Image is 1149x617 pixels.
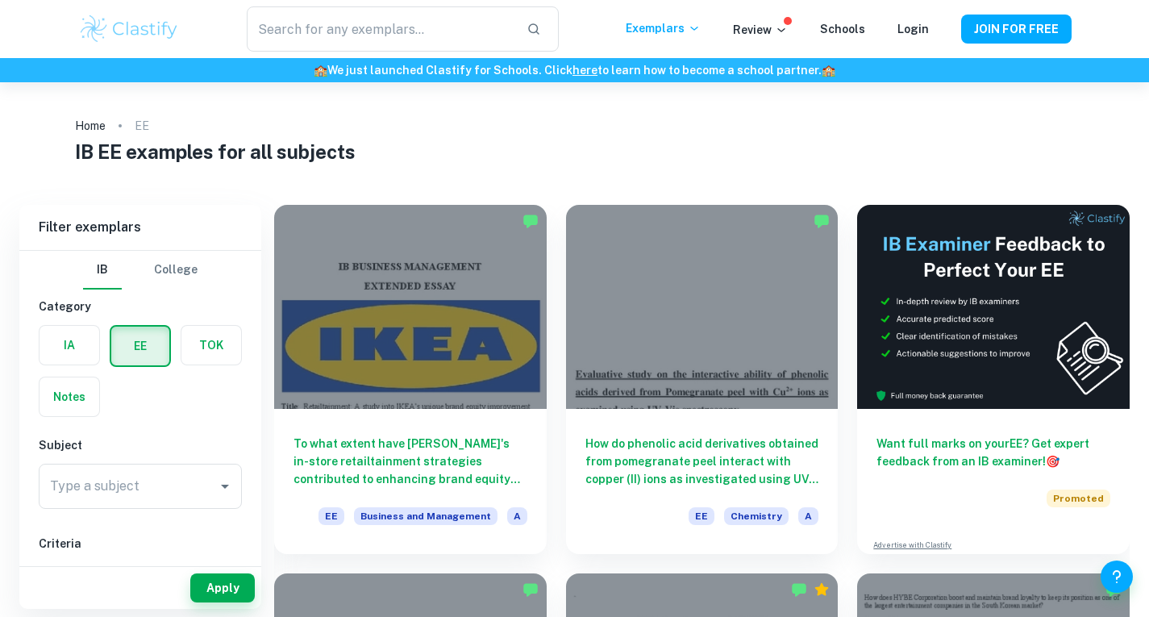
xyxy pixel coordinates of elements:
[247,6,513,52] input: Search for any exemplars...
[354,507,497,525] span: Business and Management
[75,115,106,137] a: Home
[572,64,597,77] a: here
[585,435,819,488] h6: How do phenolic acid derivatives obtained from pomegranate peel interact with copper (II) ions as...
[39,298,242,315] h6: Category
[857,205,1130,409] img: Thumbnail
[1046,455,1059,468] span: 🎯
[626,19,701,37] p: Exemplars
[724,507,789,525] span: Chemistry
[154,251,198,290] button: College
[40,377,99,416] button: Notes
[19,205,261,250] h6: Filter exemplars
[897,23,929,35] a: Login
[1101,561,1133,593] button: Help and Feedback
[40,326,99,365] button: IA
[961,15,1072,44] button: JOIN FOR FREE
[214,475,236,498] button: Open
[111,327,169,365] button: EE
[1047,490,1110,507] span: Promoted
[733,21,788,39] p: Review
[318,507,344,525] span: EE
[522,213,539,229] img: Marked
[507,507,527,525] span: A
[566,205,839,554] a: How do phenolic acid derivatives obtained from pomegranate peel interact with copper (II) ions as...
[314,64,327,77] span: 🏫
[3,61,1146,79] h6: We just launched Clastify for Schools. Click to learn how to become a school partner.
[293,435,527,488] h6: To what extent have [PERSON_NAME]'s in-store retailtainment strategies contributed to enhancing b...
[814,582,830,598] div: Premium
[814,213,830,229] img: Marked
[39,535,242,552] h6: Criteria
[78,13,181,45] img: Clastify logo
[820,23,865,35] a: Schools
[83,251,122,290] button: IB
[39,436,242,454] h6: Subject
[75,137,1074,166] h1: IB EE examples for all subjects
[135,117,149,135] p: EE
[876,435,1110,470] h6: Want full marks on your EE ? Get expert feedback from an IB examiner!
[181,326,241,365] button: TOK
[798,507,818,525] span: A
[522,582,539,598] img: Marked
[791,582,807,598] img: Marked
[857,205,1130,554] a: Want full marks on yourEE? Get expert feedback from an IB examiner!PromotedAdvertise with Clastify
[83,251,198,290] div: Filter type choice
[873,540,951,551] a: Advertise with Clastify
[190,573,255,602] button: Apply
[689,507,714,525] span: EE
[822,64,835,77] span: 🏫
[274,205,547,554] a: To what extent have [PERSON_NAME]'s in-store retailtainment strategies contributed to enhancing b...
